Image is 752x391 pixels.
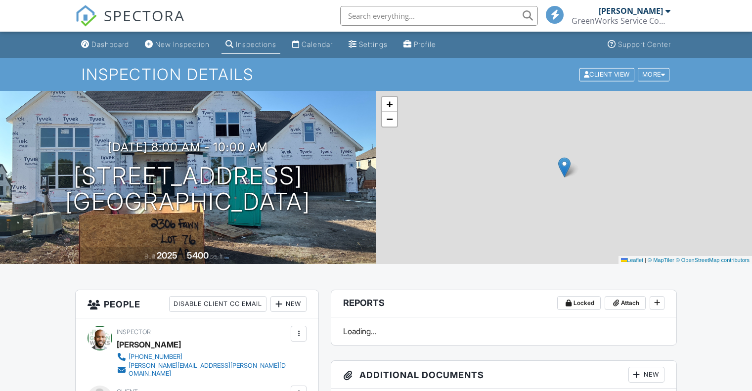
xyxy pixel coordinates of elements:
div: [PERSON_NAME] [599,6,663,16]
a: Inspections [221,36,280,54]
a: Leaflet [621,257,643,263]
div: New [628,367,664,383]
div: New [270,296,307,312]
a: Settings [345,36,392,54]
h3: Additional Documents [331,361,676,389]
h3: People [76,290,318,318]
div: 2025 [157,250,177,261]
span: sq. ft. [210,253,224,260]
div: Disable Client CC Email [169,296,266,312]
a: Zoom in [382,97,397,112]
div: GreenWorks Service Company [572,16,670,26]
div: [PHONE_NUMBER] [129,353,182,361]
span: Inspector [117,328,151,336]
div: Client View [579,68,634,81]
div: New Inspection [155,40,210,48]
h1: [STREET_ADDRESS] [GEOGRAPHIC_DATA] [65,163,310,216]
a: Zoom out [382,112,397,127]
div: Settings [359,40,388,48]
a: Support Center [604,36,675,54]
a: New Inspection [141,36,214,54]
div: Support Center [618,40,671,48]
a: SPECTORA [75,13,185,34]
a: [PERSON_NAME][EMAIL_ADDRESS][PERSON_NAME][DOMAIN_NAME] [117,362,288,378]
a: Dashboard [77,36,133,54]
div: More [638,68,670,81]
div: [PERSON_NAME] [117,337,181,352]
img: The Best Home Inspection Software - Spectora [75,5,97,27]
div: Profile [414,40,436,48]
span: | [645,257,646,263]
div: Inspections [236,40,276,48]
h1: Inspection Details [82,66,670,83]
span: − [386,113,393,125]
img: Marker [558,157,571,177]
a: Client View [578,70,637,78]
a: © OpenStreetMap contributors [676,257,750,263]
h3: [DATE] 8:00 am - 10:00 am [108,140,268,154]
div: Calendar [302,40,333,48]
a: © MapTiler [648,257,674,263]
div: [PERSON_NAME][EMAIL_ADDRESS][PERSON_NAME][DOMAIN_NAME] [129,362,288,378]
span: Built [144,253,155,260]
span: SPECTORA [104,5,185,26]
a: [PHONE_NUMBER] [117,352,288,362]
div: Dashboard [91,40,129,48]
input: Search everything... [340,6,538,26]
a: Calendar [288,36,337,54]
div: 5400 [187,250,209,261]
span: + [386,98,393,110]
a: Profile [399,36,440,54]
